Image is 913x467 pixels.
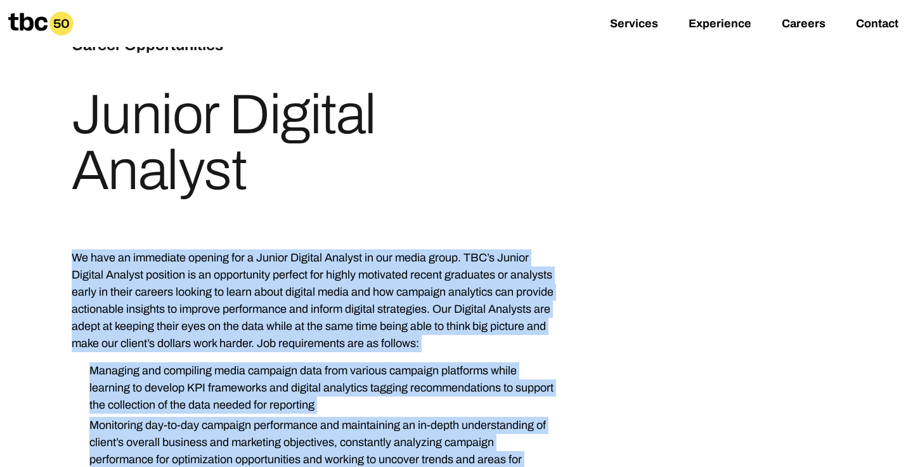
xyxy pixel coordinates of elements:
p: We have an immediate opening for a Junior Digital Analyst in our media group. TBC’s Junior Digita... [72,249,559,352]
a: Contact [856,17,898,32]
li: Managing and compiling media campaign data from various campaign platforms while learning to deve... [79,362,558,414]
a: Services [610,17,658,32]
a: Careers [782,17,826,32]
h1: Junior Digital Analyst [72,87,559,199]
a: Experience [689,17,751,32]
